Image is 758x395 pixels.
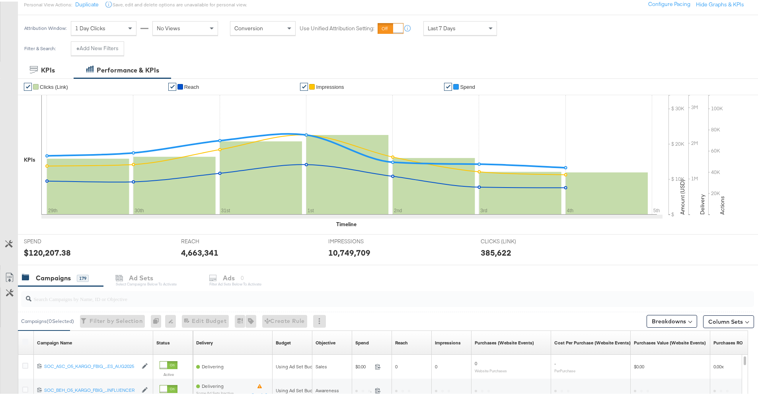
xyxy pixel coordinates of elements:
[97,64,159,73] div: Performance & KPIs
[24,154,35,162] div: KPIs
[554,359,556,365] span: -
[300,23,374,31] label: Use Unified Attribution Setting:
[202,362,224,368] span: Delivering
[554,338,631,344] a: The average cost for each purchase tracked by your Custom Audience pixel on your website after pe...
[647,313,697,326] button: Breakdowns
[40,82,68,88] span: Clicks (Link)
[444,81,452,89] a: ✔
[554,338,631,344] div: Cost Per Purchase (Website Events)
[181,245,218,257] div: 4,663,341
[634,338,706,344] a: The total value of the purchase actions tracked by your Custom Audience pixel on your website aft...
[36,272,71,281] div: Campaigns
[77,273,89,280] div: 179
[435,362,437,368] span: 0
[355,338,369,344] div: Spend
[475,338,534,344] div: Purchases (Website Events)
[316,338,335,344] div: Objective
[475,338,534,344] a: The number of times a purchase was made tracked by your Custom Audience pixel on your website aft...
[184,82,199,88] span: Reach
[460,82,475,88] span: Spend
[316,82,344,88] span: Impressions
[355,362,372,368] span: $0.00
[41,64,55,73] div: KPIs
[475,359,477,365] span: 0
[316,338,335,344] a: Your campaign's objective.
[634,338,706,344] div: Purchases Value (Website Events)
[75,23,105,30] span: 1 Day Clicks
[196,338,213,344] a: Reflects the ability of your Ad Campaign to achieve delivery based on ad states, schedule and bud...
[395,362,398,368] span: 0
[44,362,138,368] a: SOC_ASC_O5_KARGO_FBIG_...ES_AUG2025
[703,314,754,327] button: Column Sets
[395,338,408,344] div: Reach
[181,236,241,244] span: REACH
[168,81,176,89] a: ✔
[395,338,408,344] a: The number of people your ad was served to.
[428,23,456,30] span: Last 7 Days
[481,245,511,257] div: 385,622
[31,286,687,302] input: Search Campaigns by Name, ID or Objective
[21,316,74,323] div: Campaigns ( 0 Selected)
[196,338,213,344] div: Delivery
[481,236,540,244] span: CLICKS (LINK)
[316,386,339,392] span: Awareness
[160,370,177,375] label: Active
[44,385,138,392] a: SOC_BEH_O5_KARGO_FBIG_...INFLUENCER
[328,236,388,244] span: IMPRESSIONS
[336,219,357,227] div: Timeline
[24,236,84,244] span: SPEND
[156,338,170,344] div: Status
[328,245,370,257] div: 10,749,709
[300,81,308,89] a: ✔
[634,362,644,368] span: $0.00
[276,338,291,344] a: The maximum amount you're willing to spend on your ads, on average each day or over the lifetime ...
[276,386,320,392] div: Using Ad Set Budget
[276,362,320,368] div: Using Ad Set Budget
[276,338,291,344] div: Budget
[157,23,180,30] span: No Views
[316,362,327,368] span: Sales
[713,362,724,368] span: 0.00x
[24,81,32,89] a: ✔
[156,338,170,344] a: Shows the current state of your Ad Campaign.
[44,385,138,392] div: SOC_BEH_O5_KARGO_FBIG_...INFLUENCER
[475,367,507,372] sub: Website Purchases
[234,23,263,30] span: Conversion
[24,24,67,29] div: Attribution Window:
[151,313,165,326] div: 0
[76,43,80,51] strong: +
[699,193,706,213] text: Delivery
[37,338,72,344] div: Campaign Name
[435,338,461,344] a: The number of times your ad was served. On mobile apps an ad is counted as served the first time ...
[71,40,124,54] button: +Add New Filters
[554,367,575,372] sub: Per Purchase
[24,245,71,257] div: $120,207.38
[719,194,726,213] text: Actions
[355,338,369,344] a: The total amount spent to date.
[679,178,686,213] text: Amount (USD)
[37,338,72,344] a: Your campaign name.
[24,44,56,50] div: Filter & Search:
[196,389,234,394] sub: Some Ad Sets Inactive
[44,362,138,368] div: SOC_ASC_O5_KARGO_FBIG_...ES_AUG2025
[435,338,461,344] div: Impressions
[202,381,224,387] span: Delivering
